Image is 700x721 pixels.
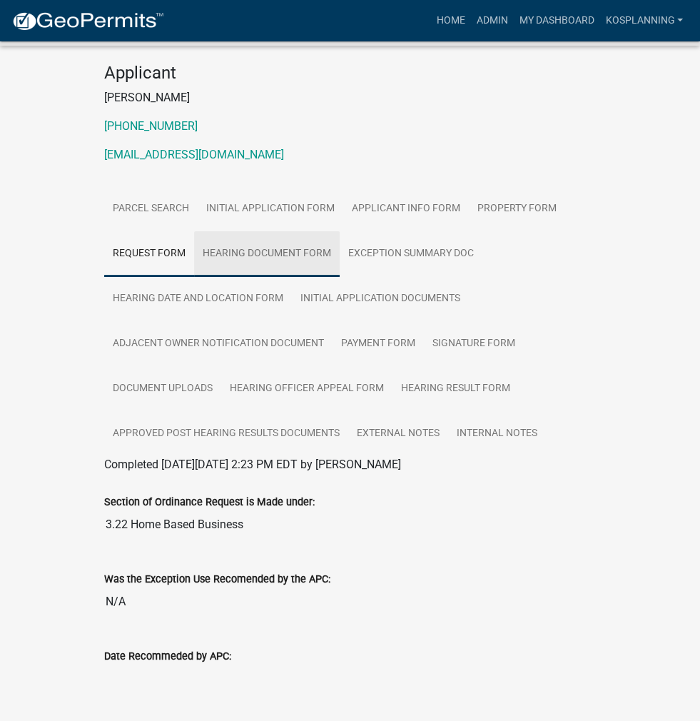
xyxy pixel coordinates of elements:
a: Hearing Officer Appeal Form [221,366,392,412]
p: [PERSON_NAME] [104,89,597,106]
a: Signature Form [424,321,524,367]
a: Property Form [469,186,565,232]
a: Payment Form [333,321,424,367]
a: Document Uploads [104,366,221,412]
a: kosplanning [599,7,689,34]
span: Completed [DATE][DATE] 2:23 PM EDT by [PERSON_NAME] [104,458,401,471]
a: Hearing Result Form [392,366,519,412]
a: Request Form [104,231,194,277]
a: My Dashboard [513,7,599,34]
a: Internal Notes [448,411,546,457]
a: Initial Application Form [198,186,343,232]
label: Was the Exception Use Recomended by the APC: [104,575,330,585]
a: Applicant Info Form [343,186,469,232]
label: Date Recommeded by APC: [104,652,231,662]
a: Parcel search [104,186,198,232]
a: Hearing Document Form [194,231,340,277]
a: Exception Summary Doc [340,231,482,277]
a: Adjacent Owner Notification Document [104,321,333,367]
a: Admin [470,7,513,34]
label: Section of Ordinance Request is Made under: [104,498,315,508]
a: Hearing Date and Location Form [104,276,292,322]
a: Home [430,7,470,34]
a: Initial Application Documents [292,276,469,322]
h4: Applicant [104,63,597,84]
a: [EMAIL_ADDRESS][DOMAIN_NAME] [104,148,284,161]
a: Approved Post Hearing Results Documents [104,411,348,457]
a: External Notes [348,411,448,457]
a: [PHONE_NUMBER] [104,119,198,133]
